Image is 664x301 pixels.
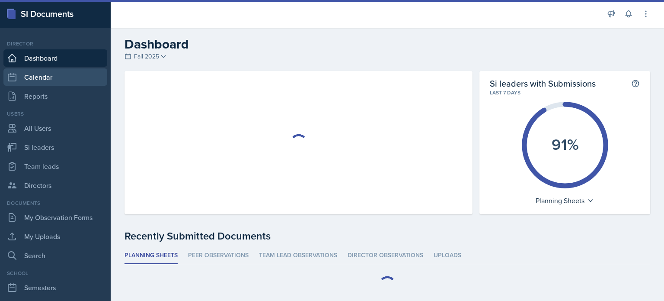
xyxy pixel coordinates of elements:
li: Team lead Observations [259,247,337,264]
a: Si leaders [3,139,107,156]
div: Documents [3,199,107,207]
text: 91% [551,133,578,155]
a: Directors [3,177,107,194]
a: Reports [3,87,107,105]
a: Calendar [3,68,107,86]
a: Team leads [3,158,107,175]
span: Fall 2025 [134,52,159,61]
li: Uploads [434,247,461,264]
li: Peer Observations [188,247,249,264]
a: My Uploads [3,228,107,245]
li: Director Observations [348,247,423,264]
a: Search [3,247,107,264]
div: Recently Submitted Documents [124,228,650,244]
a: Semesters [3,279,107,296]
div: Users [3,110,107,118]
div: School [3,269,107,277]
h2: Dashboard [124,36,650,52]
div: Director [3,40,107,48]
div: Last 7 days [490,89,640,97]
a: My Observation Forms [3,209,107,226]
li: Planning Sheets [124,247,178,264]
a: Dashboard [3,49,107,67]
a: All Users [3,120,107,137]
div: Planning Sheets [531,194,598,207]
h2: Si leaders with Submissions [490,78,596,89]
